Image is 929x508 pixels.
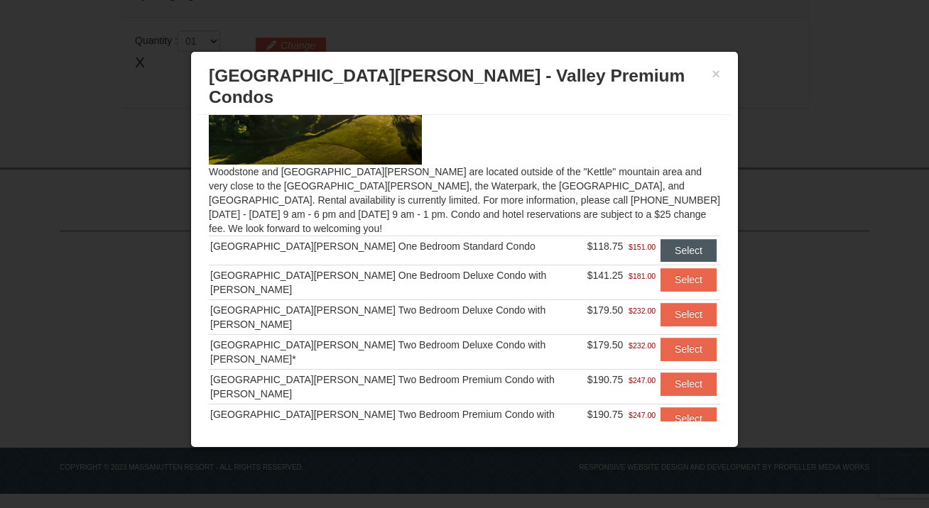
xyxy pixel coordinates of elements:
button: Select [661,372,717,395]
button: Select [661,239,717,262]
span: [GEOGRAPHIC_DATA][PERSON_NAME] - Valley Premium Condos [209,66,685,106]
span: $247.00 [629,373,656,387]
span: $141.25 [587,270,624,281]
span: $151.00 [629,240,656,254]
div: [GEOGRAPHIC_DATA][PERSON_NAME] Two Bedroom Deluxe Condo with [PERSON_NAME]* [210,338,585,366]
div: [GEOGRAPHIC_DATA][PERSON_NAME] One Bedroom Deluxe Condo with [PERSON_NAME] [210,268,585,297]
span: $179.50 [587,304,624,316]
span: $247.00 [629,408,656,422]
span: $118.75 [587,241,624,252]
span: $232.00 [629,304,656,318]
div: [GEOGRAPHIC_DATA][PERSON_NAME] Two Bedroom Premium Condo with [PERSON_NAME]* [210,407,585,436]
button: Select [661,303,717,326]
div: [GEOGRAPHIC_DATA][PERSON_NAME] One Bedroom Standard Condo [210,239,585,253]
span: $179.50 [587,339,624,350]
span: $181.00 [629,269,656,283]
div: [GEOGRAPHIC_DATA][PERSON_NAME] Two Bedroom Premium Condo with [PERSON_NAME] [210,372,585,401]
span: $190.75 [587,409,624,420]
button: Select [661,407,717,430]
button: Select [661,268,717,291]
div: Woodstone and [GEOGRAPHIC_DATA][PERSON_NAME] are located outside of the "Kettle" mountain area an... [198,115,731,422]
span: $232.00 [629,338,656,353]
span: $190.75 [587,374,624,385]
button: × [712,67,720,81]
div: [GEOGRAPHIC_DATA][PERSON_NAME] Two Bedroom Deluxe Condo with [PERSON_NAME] [210,303,585,331]
button: Select [661,338,717,360]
